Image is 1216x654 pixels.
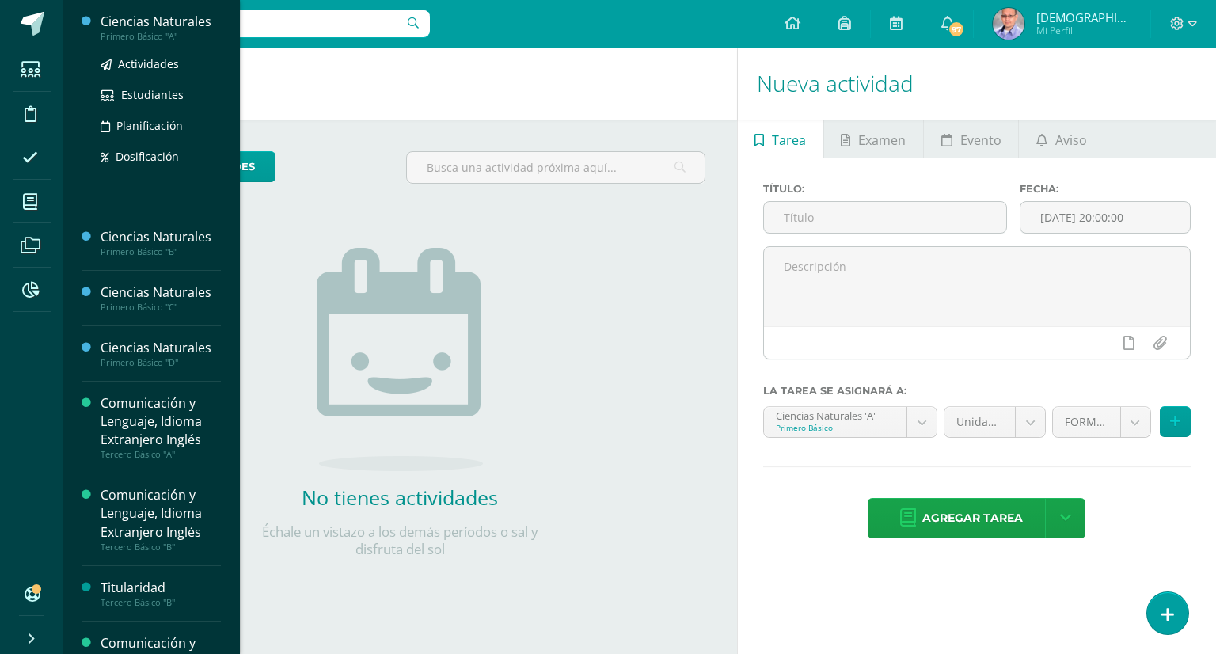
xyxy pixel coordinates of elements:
[764,202,1007,233] input: Título
[116,118,183,133] span: Planificación
[824,120,923,158] a: Examen
[101,302,221,313] div: Primero Básico "C"
[101,394,221,449] div: Comunicación y Lenguaje, Idioma Extranjero Inglés
[948,21,965,38] span: 97
[956,407,1003,437] span: Unidad 4
[407,152,704,183] input: Busca una actividad próxima aquí...
[101,228,221,246] div: Ciencias Naturales
[101,486,221,541] div: Comunicación y Lenguaje, Idioma Extranjero Inglés
[82,48,718,120] h1: Actividades
[944,407,1045,437] a: Unidad 4
[1036,10,1131,25] span: [DEMOGRAPHIC_DATA]
[776,422,895,433] div: Primero Básico
[116,149,179,164] span: Dosificación
[772,121,806,159] span: Tarea
[776,407,895,422] div: Ciencias Naturales 'A'
[101,116,221,135] a: Planificación
[960,121,1001,159] span: Evento
[241,523,558,558] p: Échale un vistazo a los demás períodos o sal y disfruta del sol
[101,579,221,608] a: TitularidadTercero Básico "B"
[1065,407,1108,437] span: FORMATIVO (60.0%)
[757,48,1197,120] h1: Nueva actividad
[121,87,184,102] span: Estudiantes
[101,31,221,42] div: Primero Básico "A"
[763,385,1191,397] label: La tarea se asignará a:
[993,8,1024,40] img: 6631882797e12c53e037b4c09ade73fd.png
[118,56,179,71] span: Actividades
[241,484,558,511] h2: No tienes actividades
[101,357,221,368] div: Primero Básico "D"
[101,246,221,257] div: Primero Básico "B"
[763,183,1008,195] label: Título:
[101,597,221,608] div: Tercero Básico "B"
[1055,121,1087,159] span: Aviso
[922,499,1023,538] span: Agregar tarea
[101,13,221,31] div: Ciencias Naturales
[101,283,221,302] div: Ciencias Naturales
[101,394,221,460] a: Comunicación y Lenguaje, Idioma Extranjero InglésTercero Básico "A"
[101,339,221,357] div: Ciencias Naturales
[101,13,221,42] a: Ciencias NaturalesPrimero Básico "A"
[74,10,430,37] input: Busca un usuario...
[738,120,823,158] a: Tarea
[1020,183,1191,195] label: Fecha:
[101,86,221,104] a: Estudiantes
[924,120,1018,158] a: Evento
[1036,24,1131,37] span: Mi Perfil
[101,542,221,553] div: Tercero Básico "B"
[1053,407,1150,437] a: FORMATIVO (60.0%)
[101,55,221,73] a: Actividades
[101,147,221,165] a: Dosificación
[1019,120,1104,158] a: Aviso
[101,283,221,313] a: Ciencias NaturalesPrimero Básico "C"
[317,248,483,471] img: no_activities.png
[101,339,221,368] a: Ciencias NaturalesPrimero Básico "D"
[101,449,221,460] div: Tercero Básico "A"
[101,228,221,257] a: Ciencias NaturalesPrimero Básico "B"
[101,486,221,552] a: Comunicación y Lenguaje, Idioma Extranjero InglésTercero Básico "B"
[1020,202,1190,233] input: Fecha de entrega
[764,407,937,437] a: Ciencias Naturales 'A'Primero Básico
[858,121,906,159] span: Examen
[101,579,221,597] div: Titularidad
